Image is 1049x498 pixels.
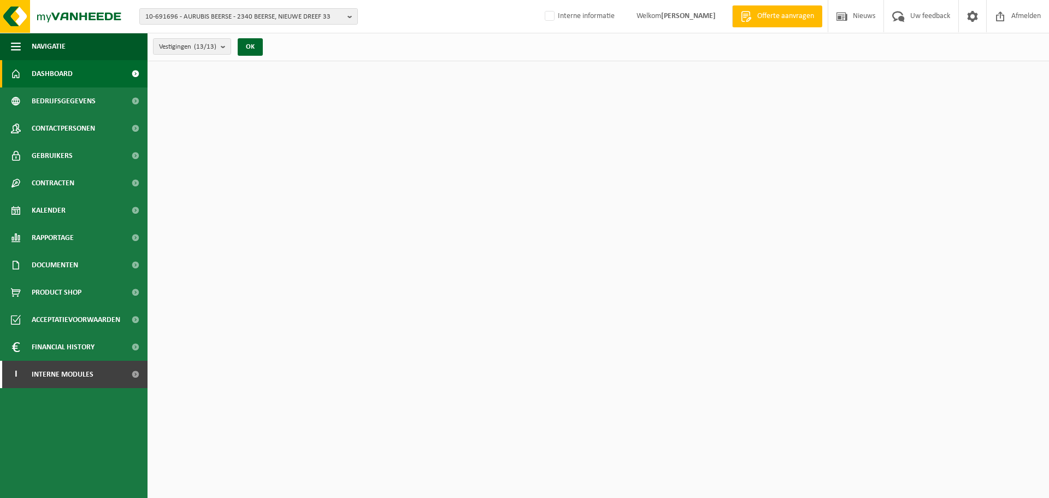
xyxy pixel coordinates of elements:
span: Bedrijfsgegevens [32,87,96,115]
button: Vestigingen(13/13) [153,38,231,55]
button: 10-691696 - AURUBIS BEERSE - 2340 BEERSE, NIEUWE DREEF 33 [139,8,358,25]
button: OK [238,38,263,56]
span: I [11,361,21,388]
a: Offerte aanvragen [732,5,822,27]
span: Vestigingen [159,39,216,55]
strong: [PERSON_NAME] [661,12,716,20]
span: Contracten [32,169,74,197]
span: Navigatie [32,33,66,60]
span: Interne modules [32,361,93,388]
span: Financial History [32,333,95,361]
span: Acceptatievoorwaarden [32,306,120,333]
span: Product Shop [32,279,81,306]
span: Contactpersonen [32,115,95,142]
span: Dashboard [32,60,73,87]
span: Gebruikers [32,142,73,169]
span: Rapportage [32,224,74,251]
span: Documenten [32,251,78,279]
span: Kalender [32,197,66,224]
label: Interne informatie [543,8,615,25]
span: 10-691696 - AURUBIS BEERSE - 2340 BEERSE, NIEUWE DREEF 33 [145,9,343,25]
span: Offerte aanvragen [755,11,817,22]
count: (13/13) [194,43,216,50]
